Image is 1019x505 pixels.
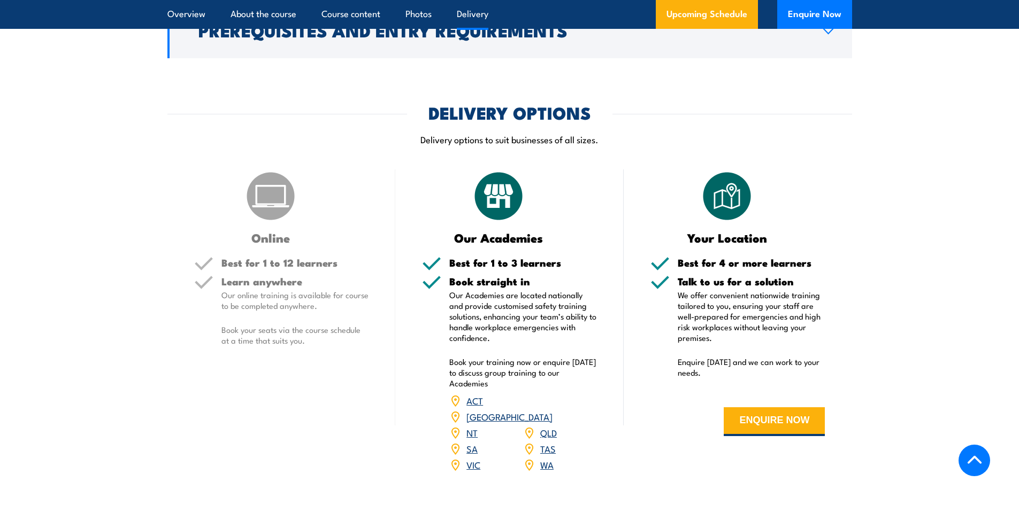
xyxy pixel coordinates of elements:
h5: Best for 4 or more learners [678,258,825,268]
a: [GEOGRAPHIC_DATA] [466,410,553,423]
h2: DELIVERY OPTIONS [428,105,591,120]
p: We offer convenient nationwide training tailored to you, ensuring your staff are well-prepared fo... [678,290,825,343]
a: QLD [540,426,557,439]
h3: Your Location [650,231,804,244]
p: Book your seats via the course schedule at a time that suits you. [221,324,369,346]
h2: Prerequisites and Entry Requirements [198,22,805,37]
p: Our online training is available for course to be completed anywhere. [221,290,369,311]
h3: Our Academies [422,231,576,244]
h5: Learn anywhere [221,276,369,286]
h5: Best for 1 to 3 learners [449,258,597,268]
a: NT [466,426,478,439]
a: ACT [466,394,483,407]
p: Delivery options to suit businesses of all sizes. [167,133,852,145]
h5: Book straight in [449,276,597,286]
h5: Talk to us for a solution [678,276,825,286]
a: SA [466,442,478,455]
a: Prerequisites and Entry Requirements [167,2,852,58]
h3: Online [194,231,348,244]
button: ENQUIRE NOW [724,407,825,436]
p: Our Academies are located nationally and provide customised safety training solutions, enhancing ... [449,290,597,343]
a: TAS [540,442,556,455]
p: Enquire [DATE] and we can work to your needs. [678,356,825,378]
a: VIC [466,458,480,471]
a: WA [540,458,554,471]
p: Book your training now or enquire [DATE] to discuss group training to our Academies [449,356,597,389]
h5: Best for 1 to 12 learners [221,258,369,268]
